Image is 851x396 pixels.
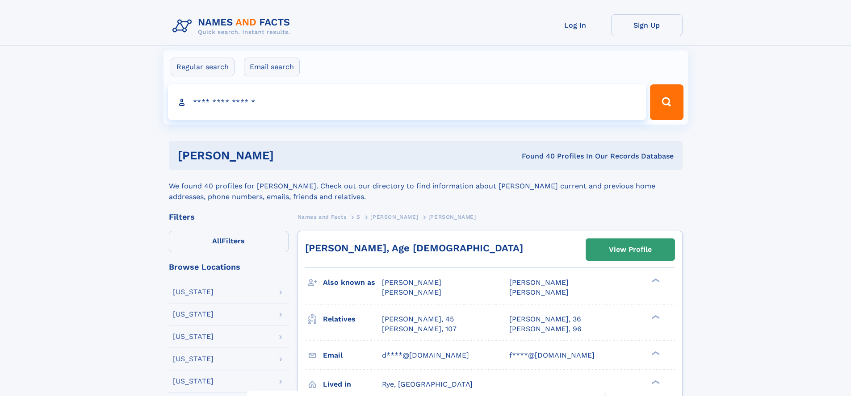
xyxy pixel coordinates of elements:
[323,275,382,290] h3: Also known as
[382,288,441,296] span: [PERSON_NAME]
[244,58,300,76] label: Email search
[509,278,569,287] span: [PERSON_NAME]
[298,211,347,222] a: Names and Facts
[509,288,569,296] span: [PERSON_NAME]
[173,355,214,363] div: [US_STATE]
[586,239,675,260] a: View Profile
[173,378,214,385] div: [US_STATE]
[169,231,289,252] label: Filters
[323,377,382,392] h3: Lived in
[611,14,683,36] a: Sign Up
[169,213,289,221] div: Filters
[540,14,611,36] a: Log In
[370,214,418,220] span: [PERSON_NAME]
[356,211,361,222] a: S
[169,14,298,38] img: Logo Names and Facts
[168,84,646,120] input: search input
[169,263,289,271] div: Browse Locations
[171,58,235,76] label: Regular search
[178,150,398,161] h1: [PERSON_NAME]
[356,214,361,220] span: S
[173,311,214,318] div: [US_STATE]
[370,211,418,222] a: [PERSON_NAME]
[650,350,660,356] div: ❯
[509,314,581,324] a: [PERSON_NAME], 36
[650,379,660,385] div: ❯
[382,324,457,334] a: [PERSON_NAME], 107
[382,278,441,287] span: [PERSON_NAME]
[169,170,683,202] div: We found 40 profiles for [PERSON_NAME]. Check out our directory to find information about [PERSON...
[509,324,582,334] a: [PERSON_NAME], 96
[650,278,660,283] div: ❯
[428,214,476,220] span: [PERSON_NAME]
[173,288,214,296] div: [US_STATE]
[173,333,214,340] div: [US_STATE]
[305,242,523,254] a: [PERSON_NAME], Age [DEMOGRAPHIC_DATA]
[382,380,473,388] span: Rye, [GEOGRAPHIC_DATA]
[650,84,683,120] button: Search Button
[650,314,660,320] div: ❯
[323,348,382,363] h3: Email
[609,239,652,260] div: View Profile
[323,312,382,327] h3: Relatives
[212,237,222,245] span: All
[382,314,454,324] a: [PERSON_NAME], 45
[398,151,674,161] div: Found 40 Profiles In Our Records Database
